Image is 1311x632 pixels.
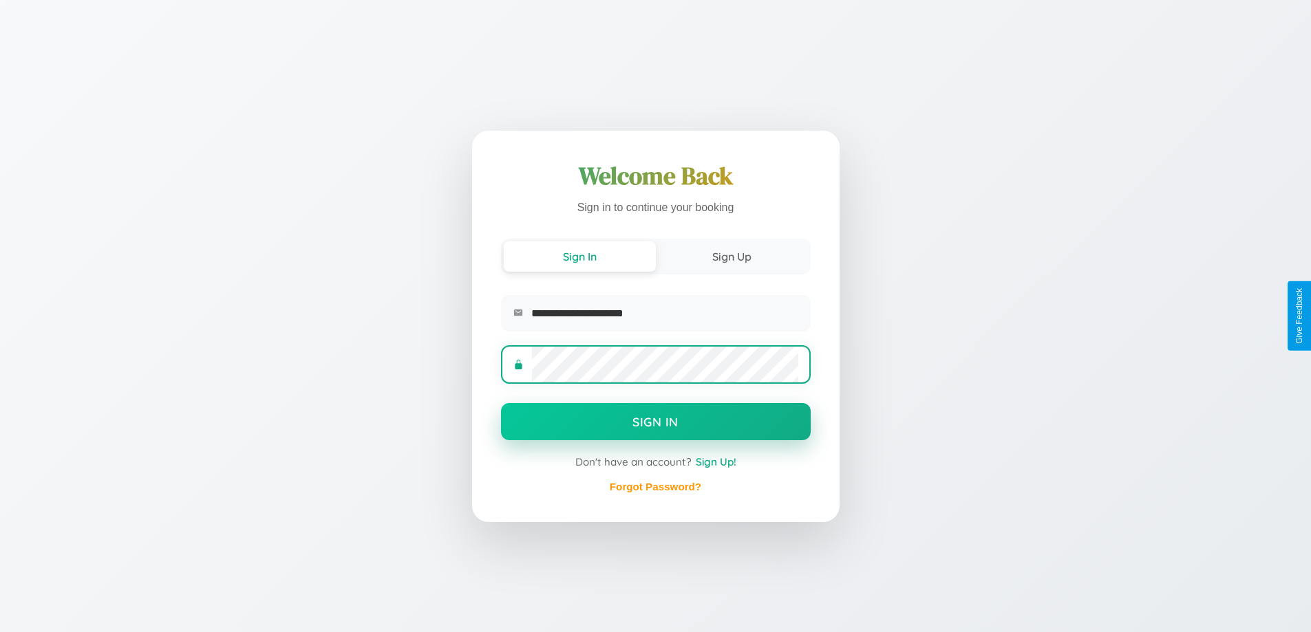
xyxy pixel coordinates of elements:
h1: Welcome Back [501,160,811,193]
div: Give Feedback [1294,288,1304,344]
button: Sign In [501,403,811,440]
div: Don't have an account? [501,455,811,468]
button: Sign Up [656,241,808,272]
button: Sign In [504,241,656,272]
a: Forgot Password? [610,481,701,492]
p: Sign in to continue your booking [501,198,811,218]
span: Sign Up! [696,455,736,468]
